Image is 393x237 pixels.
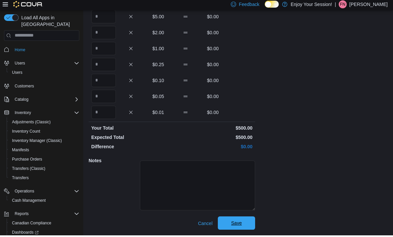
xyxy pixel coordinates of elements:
[7,147,82,156] button: Manifests
[7,220,82,229] button: Canadian Compliance
[1,188,82,197] button: Operations
[15,112,31,117] span: Inventory
[173,126,252,133] p: $500.00
[91,44,116,57] input: Quantity
[146,15,171,22] p: $5.00
[12,61,79,69] span: Users
[200,111,225,117] p: $0.00
[12,48,28,56] a: Home
[7,166,82,175] button: Transfers (Classic)
[200,47,225,54] p: $0.00
[1,83,82,92] button: Customers
[265,2,279,9] input: Dark Mode
[173,136,252,142] p: $500.00
[12,149,29,154] span: Manifests
[9,157,45,165] a: Purchase Orders
[9,221,54,229] a: Canadian Compliance
[200,79,225,85] p: $0.00
[12,97,31,105] button: Catalog
[7,128,82,138] button: Inventory Count
[12,140,62,145] span: Inventory Manager (Classic)
[198,222,212,228] span: Cancel
[9,176,31,183] a: Transfers
[349,2,388,10] p: [PERSON_NAME]
[9,129,79,137] span: Inventory Count
[19,16,79,29] span: Load All Apps in [GEOGRAPHIC_DATA]
[1,96,82,106] button: Catalog
[9,120,53,128] a: Adjustments (Classic)
[15,62,25,67] span: Users
[15,190,34,195] span: Operations
[7,69,82,79] button: Users
[7,138,82,147] button: Inventory Manager (Classic)
[146,111,171,117] p: $0.01
[9,166,79,174] span: Transfers (Classic)
[9,129,43,137] a: Inventory Count
[1,211,82,220] button: Reports
[12,130,40,136] span: Inventory Count
[200,63,225,69] p: $0.00
[15,213,29,218] span: Reports
[7,175,82,184] button: Transfers
[12,110,79,118] span: Inventory
[12,97,79,105] span: Catalog
[91,107,116,121] input: Quantity
[12,168,45,173] span: Transfers (Classic)
[12,211,79,219] span: Reports
[9,70,25,78] a: Users
[12,211,31,219] button: Reports
[89,156,139,169] h5: Notes
[200,95,225,101] p: $0.00
[12,121,51,126] span: Adjustments (Classic)
[7,197,82,207] button: Cash Management
[7,156,82,166] button: Purchase Orders
[335,2,336,10] p: |
[340,2,345,10] span: FN
[12,84,37,92] a: Customers
[91,75,116,89] input: Quantity
[12,71,22,77] span: Users
[1,60,82,69] button: Users
[200,31,225,38] p: $0.00
[146,31,171,38] p: $2.00
[91,126,171,133] p: Your Total
[91,28,116,41] input: Quantity
[12,110,34,118] button: Inventory
[91,12,116,25] input: Quantity
[1,110,82,119] button: Inventory
[91,136,171,142] p: Expected Total
[1,47,82,56] button: Home
[9,157,79,165] span: Purchase Orders
[12,199,46,205] span: Cash Management
[7,119,82,128] button: Adjustments (Classic)
[195,218,215,232] button: Cancel
[12,47,79,56] span: Home
[9,198,48,206] a: Cash Management
[173,145,252,152] p: $0.00
[146,95,171,101] p: $0.05
[9,221,79,229] span: Canadian Compliance
[91,59,116,73] input: Quantity
[231,221,242,228] span: Save
[12,222,51,227] span: Canadian Compliance
[12,177,29,182] span: Transfers
[9,148,79,156] span: Manifests
[15,85,34,90] span: Customers
[15,98,28,104] span: Catalog
[15,49,25,54] span: Home
[9,148,32,156] a: Manifests
[339,2,347,10] div: Fabio Nocita
[12,189,37,197] button: Operations
[9,138,65,146] a: Inventory Manager (Classic)
[12,158,42,164] span: Purchase Orders
[146,47,171,54] p: $1.00
[12,61,28,69] button: Users
[9,70,79,78] span: Users
[9,166,48,174] a: Transfers (Classic)
[218,218,255,231] button: Save
[9,198,79,206] span: Cash Management
[12,231,39,237] span: Dashboards
[146,79,171,85] p: $0.10
[9,176,79,183] span: Transfers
